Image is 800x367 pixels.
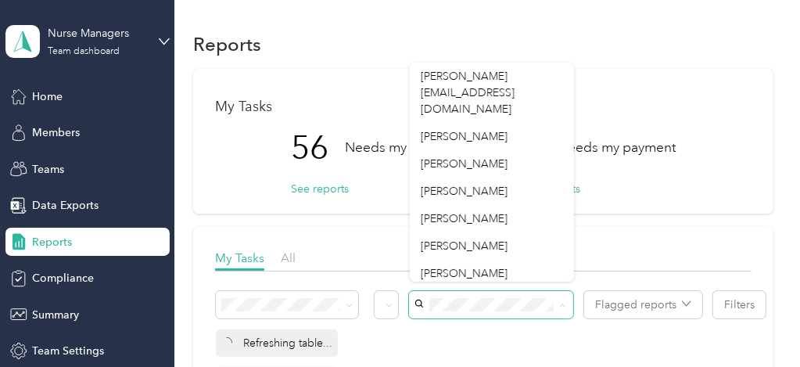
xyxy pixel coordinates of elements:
h1: Reports [193,36,261,52]
span: [PERSON_NAME] [421,185,508,198]
span: Reports [33,234,73,250]
span: [PERSON_NAME] [421,267,508,280]
span: Summary [33,307,80,323]
span: [PERSON_NAME] [421,239,508,253]
h1: My Tasks [215,99,751,115]
span: Members [33,124,81,141]
button: Flagged reports [584,291,702,318]
span: Compliance [33,270,95,286]
p: Needs my payment [558,138,676,157]
span: Team Settings [33,343,105,359]
span: Home [33,88,63,105]
span: Teams [33,161,65,178]
div: Team dashboard [48,47,120,56]
button: See reports [291,181,349,197]
iframe: Everlance-gr Chat Button Frame [712,279,800,367]
span: [PERSON_NAME] [421,212,508,225]
p: Needs my approval [345,138,464,157]
span: [PERSON_NAME][EMAIL_ADDRESS][DOMAIN_NAME] [421,70,515,116]
span: [PERSON_NAME] [421,157,508,171]
div: Refreshing table... [216,329,338,357]
span: Data Exports [33,197,99,214]
div: Nurse Managers [48,25,145,41]
span: All [281,250,296,265]
span: My Tasks [215,250,264,265]
span: [PERSON_NAME] [421,130,508,143]
p: 56 [291,115,345,181]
